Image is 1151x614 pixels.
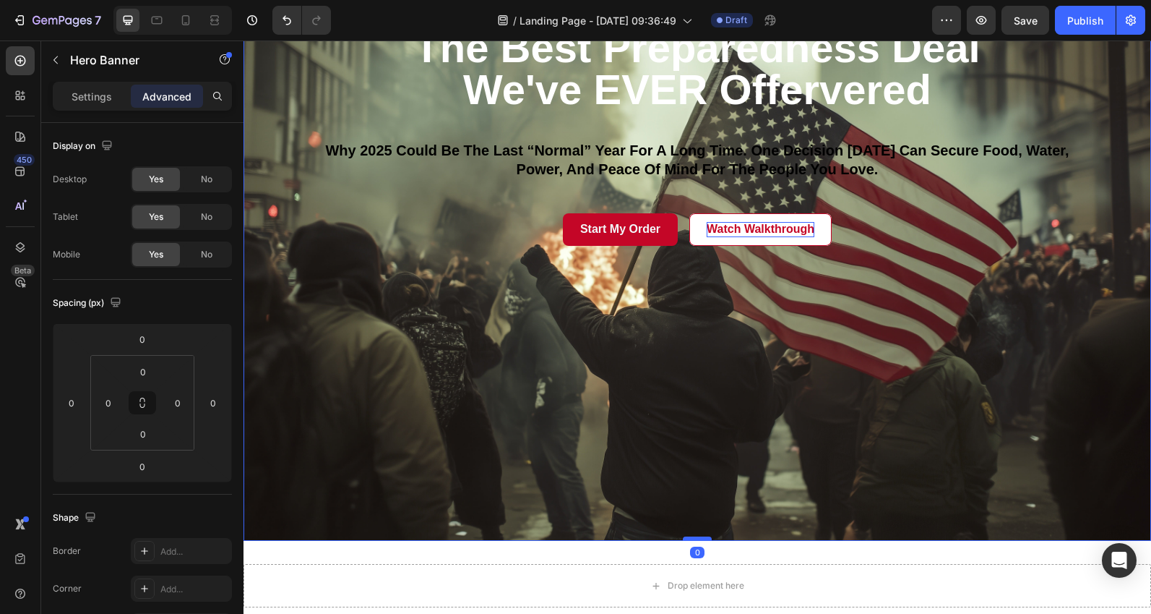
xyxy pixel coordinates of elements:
[70,51,193,69] p: Hero Banner
[520,13,676,28] span: Landing Page - [DATE] 09:36:49
[1055,6,1116,35] button: Publish
[446,173,588,205] button: <p>Watch Walkthrough</p>
[129,361,158,383] input: 0px
[160,545,228,558] div: Add...
[53,210,78,223] div: Tablet
[61,392,82,414] input: 0
[129,423,158,445] input: 0px
[149,248,163,261] span: Yes
[53,294,124,313] div: Spacing (px)
[95,12,101,29] p: 7
[319,173,434,205] button: <p>Start My Order</p>
[447,506,461,518] div: 0
[149,210,163,223] span: Yes
[98,392,119,414] input: 0px
[160,583,228,596] div: Add...
[424,540,501,551] div: Drop element here
[243,40,1151,614] iframe: Design area
[53,173,87,186] div: Desktop
[725,14,747,27] span: Draft
[53,137,116,156] div: Display on
[14,154,35,166] div: 450
[149,173,163,186] span: Yes
[337,182,417,197] p: Start My Order
[82,102,825,137] span: Why 2025 could be the last “normal” year for a long time. One decision [DATE] can secure food, wa...
[142,89,191,104] p: Advanced
[128,456,157,477] input: 0
[1102,543,1137,578] div: Open Intercom Messenger
[1001,6,1049,35] button: Save
[272,6,331,35] div: Undo/Redo
[1014,14,1038,27] span: Save
[53,582,82,595] div: Corner
[167,392,189,414] input: 0px
[337,182,417,197] div: Rich Text Editor. Editing area: main
[463,182,571,197] p: Watch Walkthrough
[201,173,212,186] span: No
[31,90,876,150] div: Rich Text Editor. Editing area: main
[201,210,212,223] span: No
[72,89,112,104] p: Settings
[202,392,224,414] input: 0
[53,545,81,558] div: Border
[513,13,517,28] span: /
[53,248,80,261] div: Mobile
[6,6,108,35] button: 7
[463,182,571,197] div: Rich Text Editor. Editing area: main
[1067,13,1103,28] div: Publish
[201,248,212,261] span: No
[11,265,35,276] div: Beta
[53,508,99,528] div: Shape
[128,328,157,350] input: 0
